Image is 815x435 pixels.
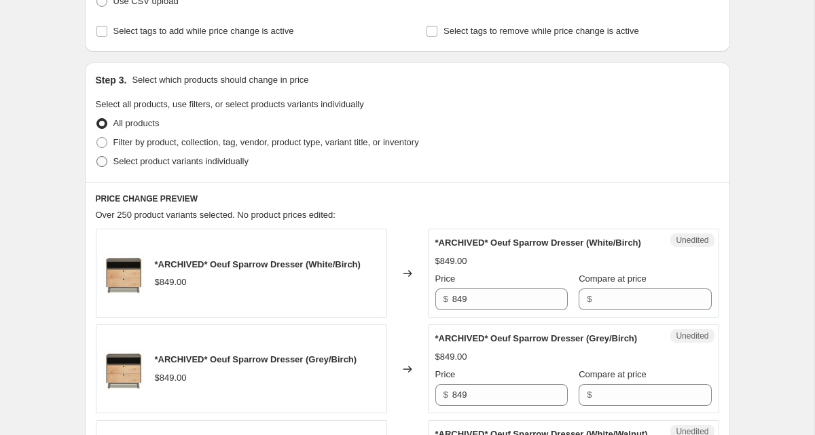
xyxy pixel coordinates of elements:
[103,349,144,390] img: Sparrowdresser_grey1500_80x.jpg
[96,73,127,87] h2: Step 3.
[96,210,336,220] span: Over 250 product variants selected. No product prices edited:
[155,354,357,364] span: *ARCHIVED* Oeuf Sparrow Dresser (Grey/Birch)
[155,259,361,269] span: *ARCHIVED* Oeuf Sparrow Dresser (White/Birch)
[96,193,719,204] h6: PRICE CHANGE PREVIEW
[587,390,592,400] span: $
[579,369,647,379] span: Compare at price
[579,273,647,284] span: Compare at price
[443,294,448,304] span: $
[443,26,639,36] span: Select tags to remove while price change is active
[443,390,448,400] span: $
[132,73,308,87] p: Select which products should change in price
[435,254,467,268] div: $849.00
[96,99,364,109] span: Select all products, use filters, or select products variants individually
[676,235,708,246] span: Unedited
[113,156,249,166] span: Select product variants individually
[435,350,467,364] div: $849.00
[155,276,187,289] div: $849.00
[435,369,456,379] span: Price
[435,273,456,284] span: Price
[113,118,160,128] span: All products
[435,333,638,343] span: *ARCHIVED* Oeuf Sparrow Dresser (Grey/Birch)
[113,26,294,36] span: Select tags to add while price change is active
[155,371,187,385] div: $849.00
[435,238,641,248] span: *ARCHIVED* Oeuf Sparrow Dresser (White/Birch)
[676,330,708,341] span: Unedited
[587,294,592,304] span: $
[103,253,144,294] img: Sparrowdresser_grey1500_80x.jpg
[113,137,419,147] span: Filter by product, collection, tag, vendor, product type, variant title, or inventory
